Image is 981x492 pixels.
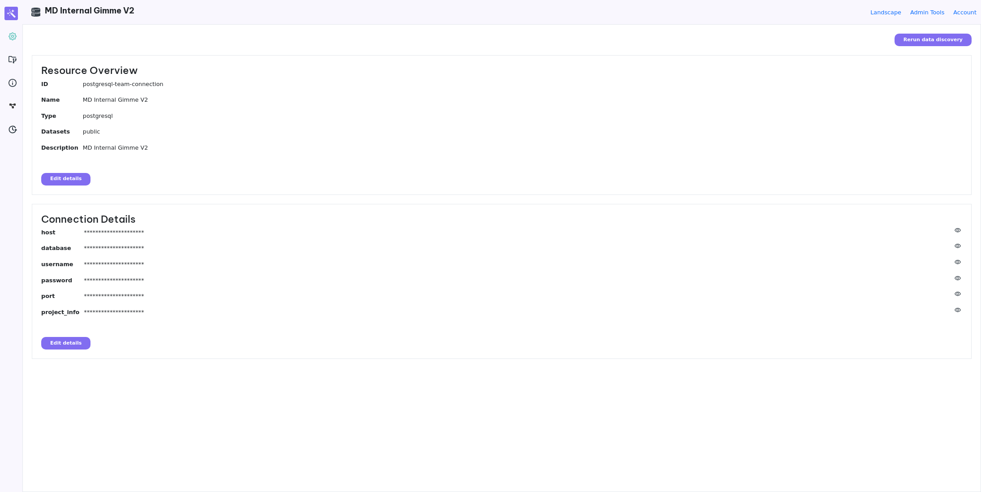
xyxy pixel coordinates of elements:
button: Rerun data discovery [895,34,972,46]
dt: password [41,276,84,288]
dt: database [41,244,84,255]
dd: postgresql [83,112,962,120]
dt: Name [41,95,83,107]
dt: username [41,260,84,272]
dd: MD Internal Gimme V2 [83,143,962,152]
a: Account [953,8,977,17]
dt: port [41,292,84,303]
dt: Datasets [41,127,83,139]
dd: MD Internal Gimme V2 [83,95,962,104]
dt: Type [41,112,83,123]
dd: public [83,127,962,136]
button: Edit details [41,173,90,186]
h3: Connection Details [41,213,962,225]
span: MD Internal Gimme V2 [45,5,134,16]
button: Edit details [41,337,90,350]
h3: Resource Overview [41,65,962,77]
dt: project_info [41,308,84,319]
a: Landscape [870,8,901,17]
dd: postgresql-team-connection [83,80,962,88]
img: Magic Data logo [4,7,18,20]
dt: Description [41,143,83,155]
dt: host [41,228,84,240]
a: Admin Tools [910,8,944,17]
dt: ID [41,80,83,91]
